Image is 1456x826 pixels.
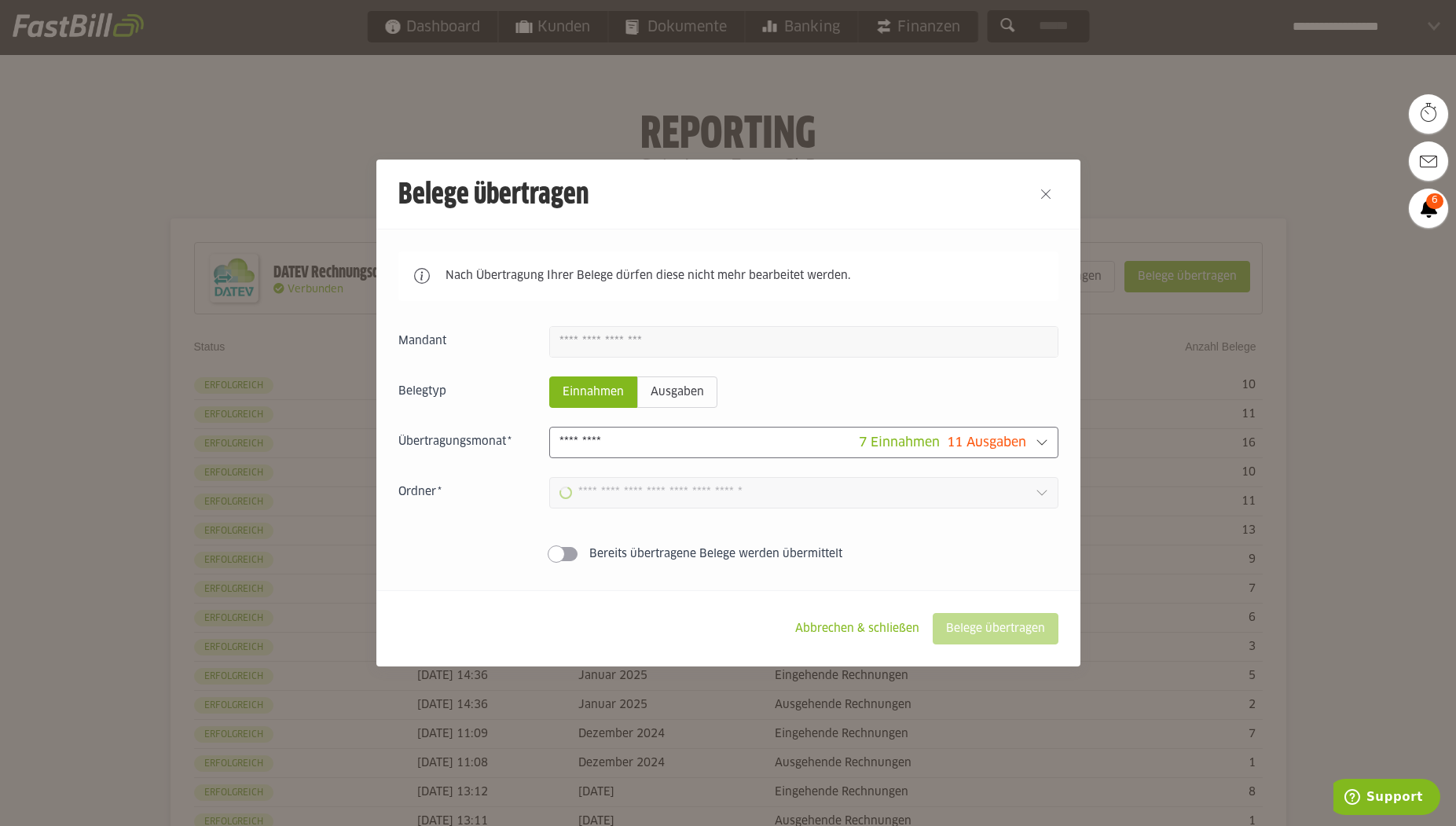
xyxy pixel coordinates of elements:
iframe: Öffnet ein Widget, in dem Sie weitere Informationen finden [1333,779,1440,818]
span: 11 Ausgaben [947,436,1026,449]
span: 6 [1426,193,1443,209]
span: 7 Einnahmen [859,436,940,449]
a: 6 [1409,189,1448,228]
sl-button: Belege übertragen [933,613,1058,644]
sl-switch: Bereits übertragene Belege werden übermittelt [398,546,1058,562]
sl-radio-button: Einnahmen [549,376,637,408]
sl-button: Abbrechen & schließen [782,613,933,644]
sl-radio-button: Ausgaben [637,376,717,408]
